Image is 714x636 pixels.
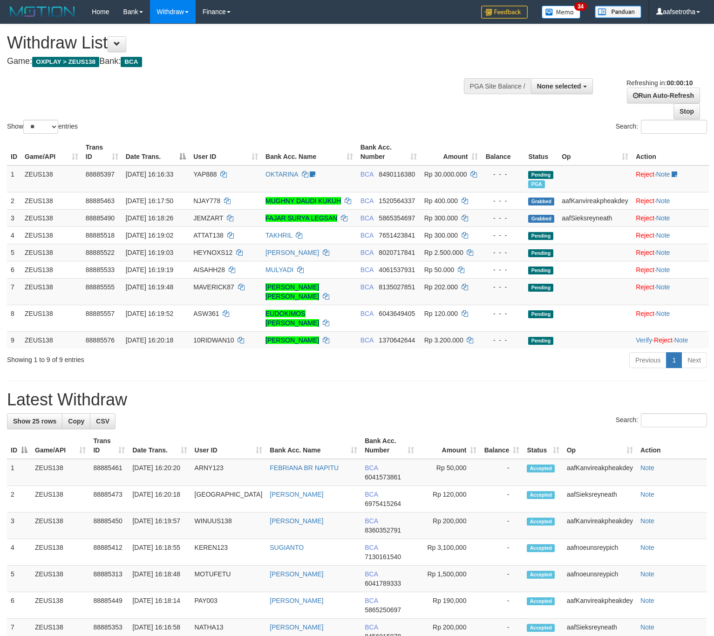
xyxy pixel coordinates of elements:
[126,266,173,274] span: [DATE] 16:19:19
[89,432,129,459] th: Trans ID: activate to sort column ascending
[480,432,523,459] th: Balance: activate to sort column ascending
[632,192,709,209] td: ·
[62,413,90,429] a: Copy
[527,544,555,552] span: Accepted
[126,310,173,317] span: [DATE] 16:19:52
[193,197,220,205] span: NJAY778
[673,103,700,119] a: Stop
[86,249,115,256] span: 88885522
[270,464,339,472] a: FEBRIANA BR NAPITU
[86,266,115,274] span: 88885533
[563,486,637,513] td: aafSieksreyneath
[191,513,266,539] td: WINUUS138
[640,623,654,631] a: Note
[82,139,122,165] th: Trans ID: activate to sort column ascending
[558,192,632,209] td: aafKanvireakpheakdey
[121,57,142,67] span: BCA
[7,192,21,209] td: 2
[379,336,415,344] span: Copy 1370642644 to clipboard
[23,120,58,134] select: Showentries
[626,79,693,87] span: Refreshing in:
[528,249,553,257] span: Pending
[365,597,378,604] span: BCA
[528,337,553,345] span: Pending
[636,266,654,274] a: Reject
[262,139,357,165] th: Bank Acc. Name: activate to sort column ascending
[270,570,323,578] a: [PERSON_NAME]
[418,592,481,619] td: Rp 190,000
[126,336,173,344] span: [DATE] 16:20:18
[21,209,82,226] td: ZEUS138
[86,310,115,317] span: 88885557
[126,171,173,178] span: [DATE] 16:16:33
[266,432,361,459] th: Bank Acc. Name: activate to sort column ascending
[480,486,523,513] td: -
[86,214,115,222] span: 88885490
[129,513,190,539] td: [DATE] 16:19:57
[666,352,682,368] a: 1
[32,57,99,67] span: OXPLAY > ZEUS138
[13,417,56,425] span: Show 25 rows
[629,352,666,368] a: Previous
[7,244,21,261] td: 5
[89,486,129,513] td: 88885473
[126,249,173,256] span: [DATE] 16:19:03
[191,486,266,513] td: [GEOGRAPHIC_DATA]
[632,165,709,192] td: ·
[21,165,82,192] td: ZEUS138
[418,486,481,513] td: Rp 120,000
[126,283,173,291] span: [DATE] 16:19:48
[379,249,415,256] span: Copy 8020717841 to clipboard
[480,513,523,539] td: -
[632,226,709,244] td: ·
[563,513,637,539] td: aafKanvireakpheakdey
[485,248,521,257] div: - - -
[528,215,554,223] span: Grabbed
[528,171,553,179] span: Pending
[365,544,378,551] span: BCA
[632,261,709,278] td: ·
[89,592,129,619] td: 88885449
[632,139,709,165] th: Action
[96,417,109,425] span: CSV
[7,209,21,226] td: 3
[270,544,304,551] a: SUGIANTO
[365,491,378,498] span: BCA
[7,120,78,134] label: Show entries
[656,283,670,291] a: Note
[527,597,555,605] span: Accepted
[86,283,115,291] span: 88885555
[360,232,374,239] span: BCA
[7,226,21,244] td: 4
[90,413,116,429] a: CSV
[636,214,654,222] a: Reject
[129,432,190,459] th: Date Trans.: activate to sort column ascending
[7,139,21,165] th: ID
[563,459,637,486] td: aafKanvireakpheakdey
[265,310,319,327] a: EUDOKIMOS [PERSON_NAME]
[528,232,553,240] span: Pending
[7,390,707,409] h1: Latest Withdraw
[89,513,129,539] td: 88885450
[191,432,266,459] th: User ID: activate to sort column ascending
[31,566,89,592] td: ZEUS138
[270,597,323,604] a: [PERSON_NAME]
[7,592,31,619] td: 6
[666,79,693,87] strong: 00:00:10
[424,310,458,317] span: Rp 120.000
[424,171,467,178] span: Rp 30.000.000
[129,486,190,513] td: [DATE] 16:20:18
[86,232,115,239] span: 88885518
[265,214,337,222] a: FAJAR SURYA LEGSAN
[265,249,319,256] a: [PERSON_NAME]
[424,283,458,291] span: Rp 202.000
[681,352,707,368] a: Next
[640,491,654,498] a: Note
[21,278,82,305] td: ZEUS138
[7,34,467,52] h1: Withdraw List
[7,165,21,192] td: 1
[636,249,654,256] a: Reject
[365,517,378,525] span: BCA
[636,283,654,291] a: Reject
[86,197,115,205] span: 88885463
